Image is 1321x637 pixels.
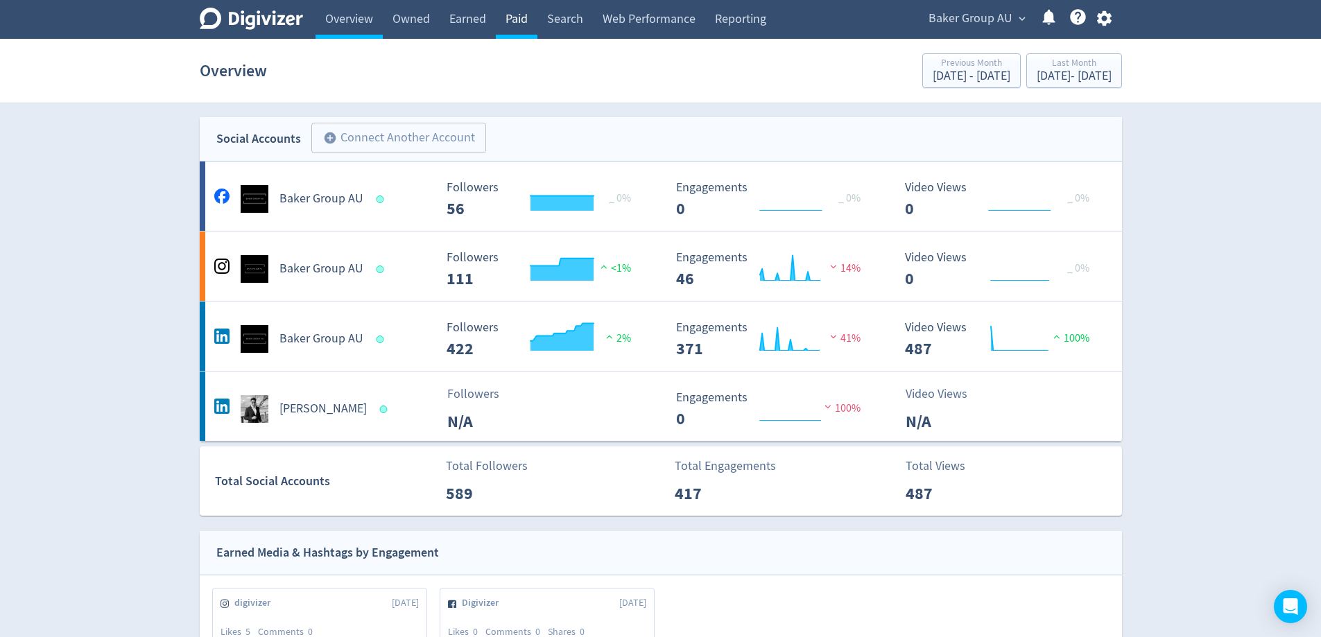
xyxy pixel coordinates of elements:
[603,331,631,345] span: 2%
[440,181,648,218] svg: Followers ---
[301,125,486,153] a: Connect Another Account
[376,195,388,203] span: Data last synced: 8 Oct 2025, 2:01am (AEDT)
[1274,590,1307,623] div: Open Intercom Messenger
[675,481,754,506] p: 417
[669,181,877,218] svg: Engagements 0
[392,596,419,610] span: [DATE]
[906,457,985,475] p: Total Views
[827,261,861,275] span: 14%
[669,251,877,288] svg: Engagements 46
[827,261,840,272] img: negative-performance.svg
[215,471,436,491] div: Total Social Accounts
[821,401,861,415] span: 100%
[200,372,1122,441] a: Scott Baker undefined[PERSON_NAME]FollowersN/A Engagements 0 Engagements 0 100%Video ViewsN/A
[241,185,268,213] img: Baker Group AU undefined
[929,8,1012,30] span: Baker Group AU
[933,70,1010,82] div: [DATE] - [DATE]
[898,181,1106,218] svg: Video Views 0
[1016,12,1028,25] span: expand_more
[675,457,776,475] p: Total Engagements
[1037,70,1112,82] div: [DATE] - [DATE]
[827,331,840,342] img: negative-performance.svg
[619,596,646,610] span: [DATE]
[1037,58,1112,70] div: Last Month
[323,131,337,145] span: add_circle
[597,261,611,272] img: positive-performance.svg
[922,53,1021,88] button: Previous Month[DATE] - [DATE]
[669,321,877,358] svg: Engagements 371
[440,321,648,358] svg: Followers ---
[447,409,527,434] p: N/A
[1067,191,1089,205] span: _ 0%
[597,261,631,275] span: <1%
[906,385,985,403] p: Video Views
[924,8,1029,30] button: Baker Group AU
[200,162,1122,231] a: Baker Group AU undefinedBaker Group AU Followers --- _ 0% Followers 56 Engagements 0 Engagements ...
[1026,53,1122,88] button: Last Month[DATE]- [DATE]
[821,401,835,412] img: negative-performance.svg
[906,481,985,506] p: 487
[898,321,1106,358] svg: Video Views 487
[376,265,388,273] span: Data last synced: 8 Oct 2025, 7:02am (AEDT)
[446,457,528,475] p: Total Followers
[241,395,268,423] img: Scott Baker undefined
[1050,331,1064,342] img: positive-performance.svg
[200,302,1122,371] a: Baker Group AU undefinedBaker Group AU Followers --- Followers 422 2% Engagements 371 Engagements...
[898,251,1106,288] svg: Video Views 0
[379,405,391,413] span: Data last synced: 8 Oct 2025, 8:02am (AEDT)
[200,49,267,93] h1: Overview
[216,129,301,149] div: Social Accounts
[241,325,268,353] img: Baker Group AU undefined
[603,331,616,342] img: positive-performance.svg
[462,596,506,610] span: Digivizer
[234,596,278,610] span: digivizer
[440,251,648,288] svg: Followers ---
[827,331,861,345] span: 41%
[1050,331,1089,345] span: 100%
[838,191,861,205] span: _ 0%
[669,391,877,428] svg: Engagements 0
[906,409,985,434] p: N/A
[447,385,527,403] p: Followers
[279,261,363,277] h5: Baker Group AU
[311,123,486,153] button: Connect Another Account
[279,401,367,417] h5: [PERSON_NAME]
[241,255,268,283] img: Baker Group AU undefined
[376,335,388,343] span: Data last synced: 7 Oct 2025, 11:02pm (AEDT)
[1067,261,1089,275] span: _ 0%
[609,191,631,205] span: _ 0%
[200,232,1122,301] a: Baker Group AU undefinedBaker Group AU Followers --- Followers 111 <1% Engagements 46 Engagements...
[933,58,1010,70] div: Previous Month
[279,191,363,207] h5: Baker Group AU
[446,481,526,506] p: 589
[279,331,363,347] h5: Baker Group AU
[216,543,439,563] div: Earned Media & Hashtags by Engagement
